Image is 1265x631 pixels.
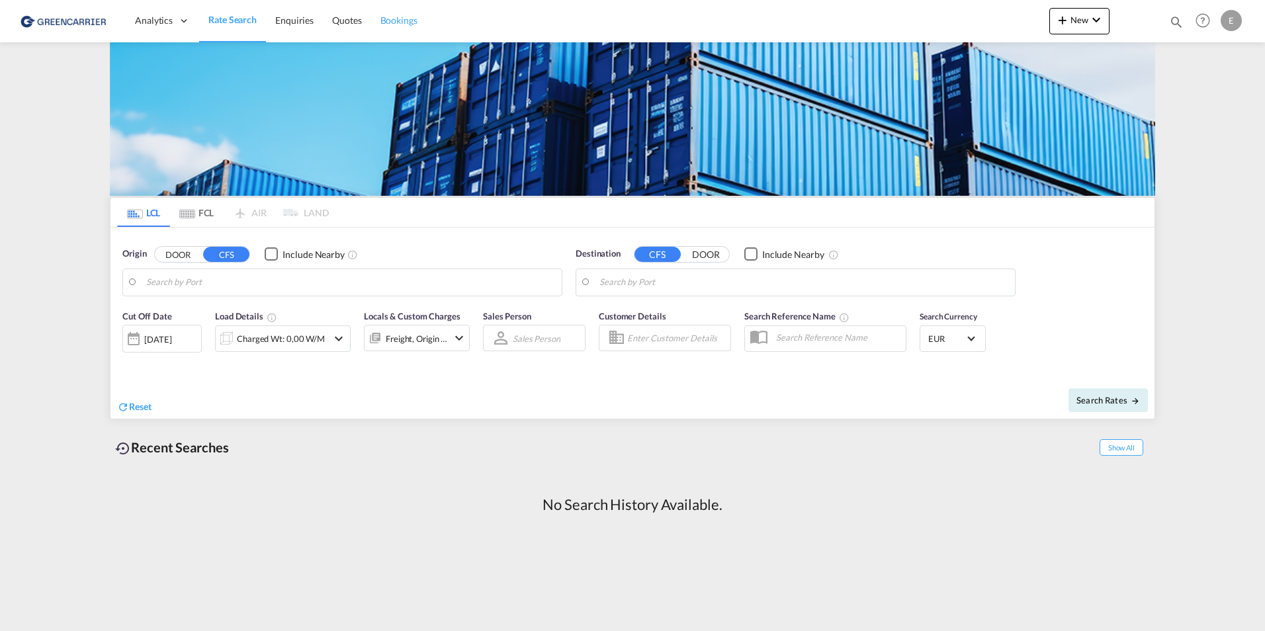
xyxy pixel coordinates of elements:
[1049,8,1110,34] button: icon-plus 400-fgNewicon-chevron-down
[215,311,277,321] span: Load Details
[347,249,358,260] md-icon: Unchecked: Ignores neighbouring ports when fetching rates.Checked : Includes neighbouring ports w...
[1169,15,1184,29] md-icon: icon-magnify
[744,247,824,261] md-checkbox: Checkbox No Ink
[20,6,109,36] img: 1378a7308afe11ef83610d9e779c6b34.png
[146,273,555,292] input: Search by Port
[683,247,729,262] button: DOOR
[275,15,314,26] span: Enquiries
[122,247,146,261] span: Origin
[920,312,977,321] span: Search Currency
[1221,10,1242,31] div: E
[576,247,621,261] span: Destination
[215,325,351,352] div: Charged Wt: 0,00 W/Micon-chevron-down
[267,312,277,323] md-icon: Chargeable Weight
[543,495,722,515] div: No Search History Available.
[927,329,979,348] md-select: Select Currency: € EUREuro
[839,312,850,323] md-icon: Your search will be saved by the below given name
[110,433,234,462] div: Recent Searches
[122,351,132,369] md-datepicker: Select
[117,400,152,415] div: icon-refreshReset
[129,401,152,412] span: Reset
[117,198,329,227] md-pagination-wrapper: Use the left and right arrow keys to navigate between tabs
[511,329,562,348] md-select: Sales Person
[483,311,531,321] span: Sales Person
[110,228,1155,419] div: Origin DOOR CFS Checkbox No InkUnchecked: Ignores neighbouring ports when fetching rates.Checked ...
[265,247,345,261] md-checkbox: Checkbox No Ink
[1131,396,1140,405] md-icon: icon-arrow-right
[122,325,202,353] div: [DATE]
[744,311,850,321] span: Search Reference Name
[1055,12,1070,28] md-icon: icon-plus 400-fg
[1100,439,1143,456] span: Show All
[283,248,345,261] div: Include Nearby
[117,401,129,413] md-icon: icon-refresh
[599,311,666,321] span: Customer Details
[1069,388,1148,412] button: Search Ratesicon-arrow-right
[364,325,470,351] div: Freight Origin Destinationicon-chevron-down
[634,247,681,262] button: CFS
[155,247,201,262] button: DOOR
[451,330,467,346] md-icon: icon-chevron-down
[386,329,448,348] div: Freight Origin Destination
[110,42,1155,196] img: GreenCarrierFCL_LCL.png
[364,311,460,321] span: Locals & Custom Charges
[928,333,965,345] span: EUR
[170,198,223,227] md-tab-item: FCL
[1169,15,1184,34] div: icon-magnify
[762,248,824,261] div: Include Nearby
[144,333,171,345] div: [DATE]
[203,247,249,262] button: CFS
[599,273,1008,292] input: Search by Port
[380,15,417,26] span: Bookings
[769,327,906,347] input: Search Reference Name
[208,14,257,25] span: Rate Search
[237,329,325,348] div: Charged Wt: 0,00 W/M
[1192,9,1221,33] div: Help
[332,15,361,26] span: Quotes
[1088,12,1104,28] md-icon: icon-chevron-down
[1076,395,1140,405] span: Search Rates
[117,198,170,227] md-tab-item: LCL
[135,14,173,27] span: Analytics
[331,331,347,347] md-icon: icon-chevron-down
[1192,9,1214,32] span: Help
[122,311,172,321] span: Cut Off Date
[1055,15,1104,25] span: New
[115,441,131,456] md-icon: icon-backup-restore
[627,328,726,348] input: Enter Customer Details
[828,249,839,260] md-icon: Unchecked: Ignores neighbouring ports when fetching rates.Checked : Includes neighbouring ports w...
